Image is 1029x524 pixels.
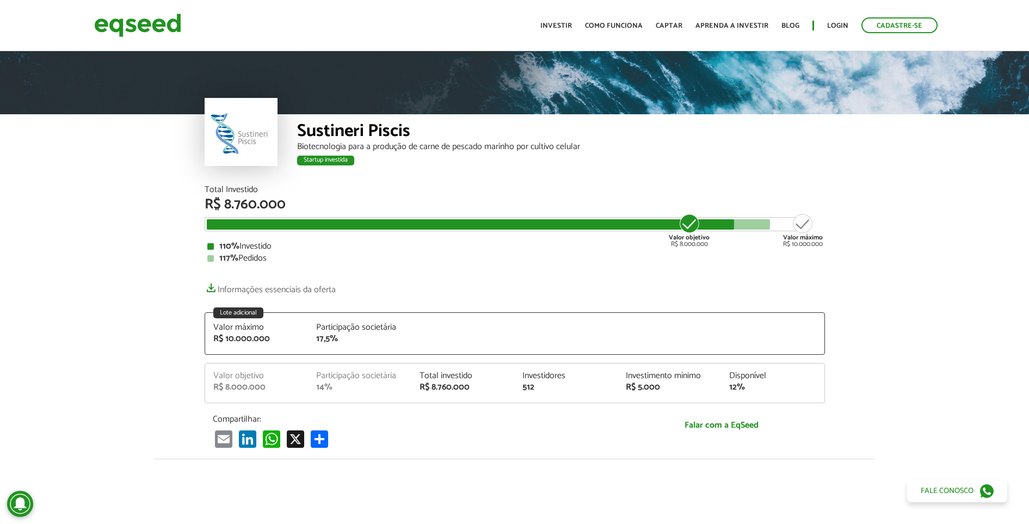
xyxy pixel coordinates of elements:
[316,335,403,343] div: 17,5%
[861,17,938,33] a: Cadastre-se
[522,383,609,392] div: 512
[309,430,330,448] a: Compartilhar
[213,430,235,448] a: Email
[522,372,609,380] div: Investidores
[420,372,507,380] div: Total investido
[297,143,825,151] div: Biotecnologia para a produção de carne de pescado marinho por cultivo celular
[626,383,713,392] div: R$ 5.000
[540,22,572,29] a: Investir
[669,213,710,248] div: R$ 8.000.000
[626,414,817,436] a: Falar com a EqSeed
[207,254,822,263] div: Pedidos
[420,383,507,392] div: R$ 8.760.000
[729,383,816,392] div: 12%
[316,323,403,332] div: Participação societária
[656,22,682,29] a: Captar
[297,122,825,143] div: Sustineri Piscis
[907,479,1007,502] a: Fale conosco
[213,307,263,318] div: Lote adicional
[783,213,823,248] div: R$ 10.000.000
[783,232,823,243] strong: Valor máximo
[316,383,403,392] div: 14%
[285,430,306,448] a: X
[213,383,300,392] div: R$ 8.000.000
[94,11,181,40] img: EqSeed
[237,430,258,448] a: LinkedIn
[213,323,300,332] div: Valor máximo
[669,232,710,243] strong: Valor objetivo
[213,335,300,343] div: R$ 10.000.000
[261,430,282,448] a: WhatsApp
[213,372,300,380] div: Valor objetivo
[205,198,825,212] div: R$ 8.760.000
[297,156,354,165] div: Startup investida
[316,372,403,380] div: Participação societária
[626,372,713,380] div: Investimento mínimo
[827,22,848,29] a: Login
[205,186,825,194] div: Total Investido
[219,239,239,254] strong: 110%
[729,372,816,380] div: Disponível
[219,251,238,266] strong: 117%
[207,242,822,251] div: Investido
[781,22,799,29] a: Blog
[585,22,643,29] a: Como funciona
[695,22,768,29] a: Aprenda a investir
[213,414,610,424] p: Compartilhar:
[205,279,336,294] a: Informações essenciais da oferta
